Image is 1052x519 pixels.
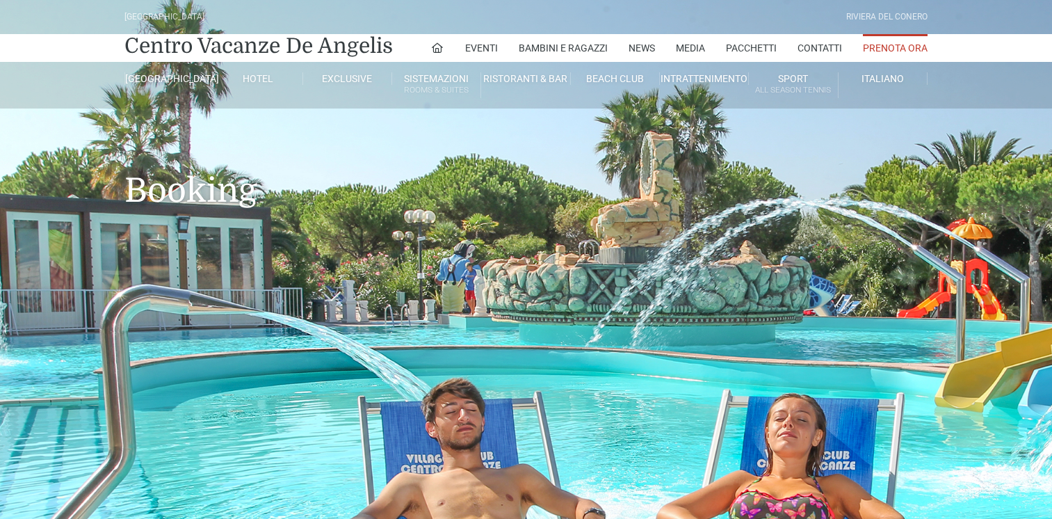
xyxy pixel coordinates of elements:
[481,72,570,85] a: Ristoranti & Bar
[660,72,749,85] a: Intrattenimento
[676,34,705,62] a: Media
[519,34,608,62] a: Bambini e Ragazzi
[839,72,928,85] a: Italiano
[861,73,904,84] span: Italiano
[571,72,660,85] a: Beach Club
[213,72,302,85] a: Hotel
[124,72,213,85] a: [GEOGRAPHIC_DATA]
[124,10,204,24] div: [GEOGRAPHIC_DATA]
[392,72,481,98] a: SistemazioniRooms & Suites
[124,109,928,231] h1: Booking
[798,34,842,62] a: Contatti
[465,34,498,62] a: Eventi
[846,10,928,24] div: Riviera Del Conero
[863,34,928,62] a: Prenota Ora
[303,72,392,85] a: Exclusive
[392,83,480,97] small: Rooms & Suites
[726,34,777,62] a: Pacchetti
[749,72,838,98] a: SportAll Season Tennis
[629,34,655,62] a: News
[749,83,837,97] small: All Season Tennis
[124,32,393,60] a: Centro Vacanze De Angelis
